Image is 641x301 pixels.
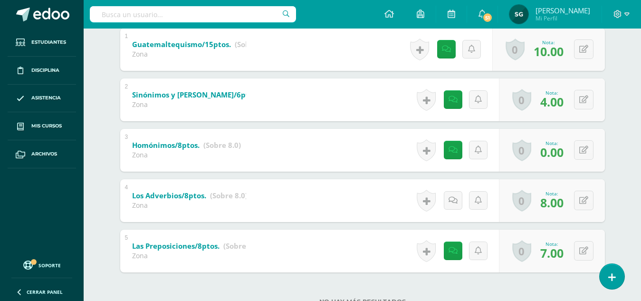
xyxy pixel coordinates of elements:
span: 51 [482,12,493,23]
span: Disciplina [31,67,59,74]
img: 41262f1f50d029ad015f7fe7286c9cb7.png [509,5,528,24]
span: Soporte [38,262,61,269]
span: 10.00 [534,43,564,59]
a: 0 [506,39,525,60]
strong: (Sobre 15.0) [235,39,277,49]
a: Mis cursos [8,112,76,140]
a: 0 [512,240,531,262]
strong: (Sobre 8.0) [223,241,261,251]
a: Asistencia [8,85,76,113]
input: Busca un usuario... [90,6,296,22]
a: Sinónimos y [PERSON_NAME]/6ptos. [132,87,300,103]
span: 4.00 [540,94,564,110]
a: Disciplina [8,57,76,85]
div: Zona [132,251,246,260]
a: Los Adverbios/8ptos. (Sobre 8.0) [132,188,248,204]
div: Nota: [540,140,564,146]
a: Homónimos/8ptos. (Sobre 8.0) [132,138,241,153]
div: Nota: [540,241,564,247]
div: Zona [132,150,241,159]
span: Mis cursos [31,122,62,130]
div: Nota: [540,190,564,197]
span: Estudiantes [31,39,66,46]
span: Cerrar panel [27,289,63,295]
a: Las Preposiciones/8ptos. (Sobre 8.0) [132,239,261,254]
span: Asistencia [31,94,61,102]
b: Guatemaltequismo/15ptos. [132,39,231,49]
a: 0 [512,89,531,111]
b: Las Preposiciones/8ptos. [132,241,220,251]
a: 0 [512,139,531,161]
a: 0 [512,190,531,212]
div: Nota: [534,39,564,46]
b: Sinónimos y [PERSON_NAME]/6ptos. [132,90,258,99]
span: 0.00 [540,144,564,160]
a: Archivos [8,140,76,168]
span: 8.00 [540,194,564,211]
span: Mi Perfil [536,14,590,22]
span: 7.00 [540,245,564,261]
div: Zona [132,100,246,109]
div: Nota: [540,89,564,96]
a: Soporte [11,258,72,271]
strong: (Sobre 8.0) [210,191,248,200]
a: Guatemaltequismo/15ptos. (Sobre 15.0) [132,37,277,52]
strong: (Sobre 8.0) [203,140,241,150]
div: Zona [132,201,246,210]
a: Estudiantes [8,29,76,57]
div: Zona [132,49,246,58]
span: Archivos [31,150,57,158]
b: Homónimos/8ptos. [132,140,200,150]
b: Los Adverbios/8ptos. [132,191,206,200]
span: [PERSON_NAME] [536,6,590,15]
